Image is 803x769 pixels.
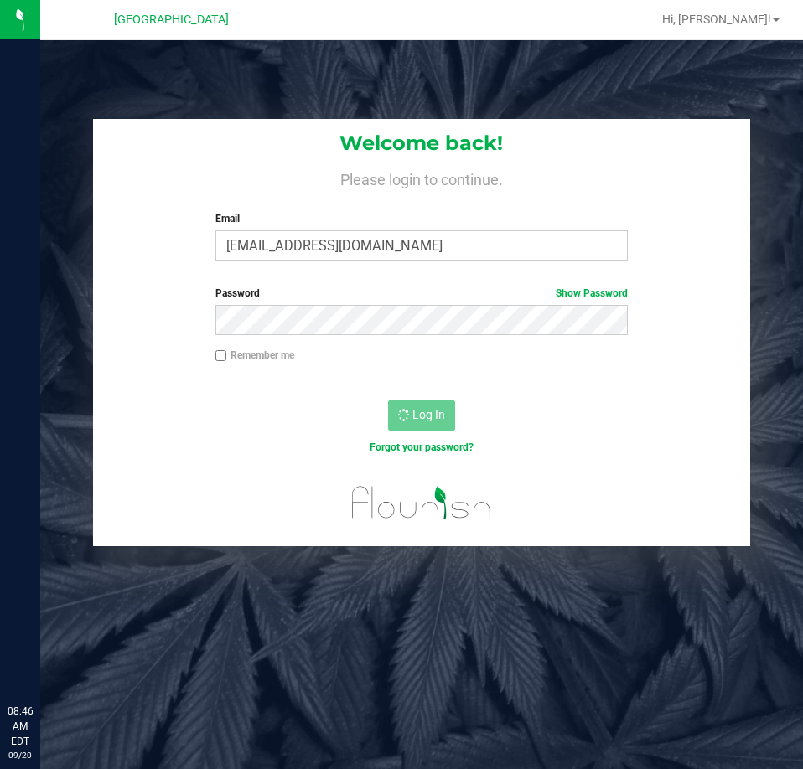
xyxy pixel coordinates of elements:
button: Log In [388,400,455,431]
label: Remember me [215,348,294,363]
a: Forgot your password? [370,441,474,453]
label: Email [215,211,628,226]
input: Remember me [215,350,227,362]
span: Password [215,287,260,299]
h4: Please login to continue. [93,168,749,188]
p: 09/20 [8,749,33,761]
span: Log In [412,408,445,421]
p: 08:46 AM EDT [8,704,33,749]
a: Show Password [556,287,628,299]
span: Hi, [PERSON_NAME]! [662,13,771,26]
h1: Welcome back! [93,132,749,154]
span: [GEOGRAPHIC_DATA] [114,13,229,27]
img: flourish_logo.svg [339,472,504,533]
